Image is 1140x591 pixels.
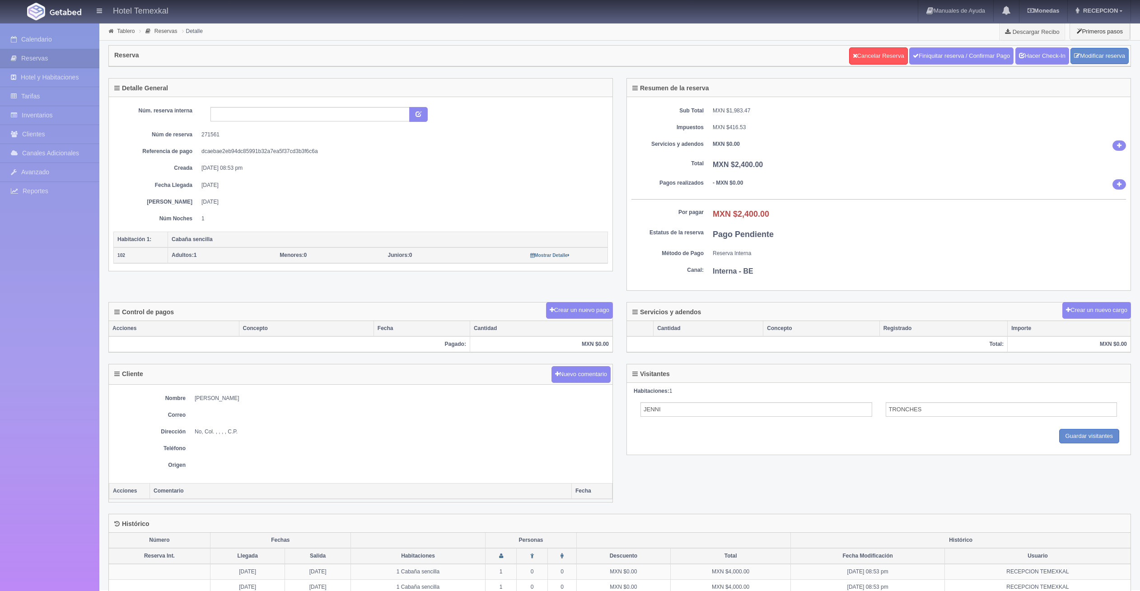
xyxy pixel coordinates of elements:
dd: [DATE] 08:53 pm [201,164,601,172]
th: Cabaña sencilla [168,232,608,247]
th: Cantidad [654,321,763,336]
dt: [PERSON_NAME] [120,198,192,206]
a: Modificar reserva [1070,48,1129,65]
span: RECEPCION [1081,7,1118,14]
th: Fechas [210,533,350,548]
dt: Núm. reserva interna [120,107,192,115]
b: MXN $2,400.00 [713,209,769,219]
small: Mostrar Detalle [530,253,570,258]
h4: Control de pagos [114,309,174,316]
a: Hacer Check-In [1015,47,1069,65]
h4: Reserva [114,52,139,59]
th: Histórico [791,533,1131,548]
input: Apellidos del Adulto [886,402,1117,417]
th: Total [670,548,790,564]
dt: Origen [113,461,186,469]
th: Registrado [879,321,1008,336]
dt: Por pagar [631,209,704,216]
b: - MXN $0.00 [713,180,743,186]
span: 0 [388,252,412,258]
dt: Total [631,160,704,168]
dt: Fecha Llegada [120,181,192,189]
td: 1 [486,564,517,580]
b: Pago Pendiente [713,230,774,239]
strong: Adultos: [172,252,194,258]
dd: dcaebae2eb94dc85991b32a7ea5f37cd3b3f6c6a [201,148,601,155]
td: [DATE] [210,564,285,580]
dd: [PERSON_NAME] [195,395,608,402]
td: MXN $4,000.00 [670,564,790,580]
th: Salida [285,548,350,564]
b: MXN $0.00 [713,141,740,147]
th: Fecha Modificación [791,548,945,564]
dt: Estatus de la reserva [631,229,704,237]
dt: Sub Total [631,107,704,115]
a: Reservas [154,28,178,34]
dt: Correo [113,411,186,419]
th: MXN $0.00 [1008,336,1131,352]
th: Importe [1008,321,1131,336]
img: Getabed [27,3,45,20]
b: Interna - BE [713,267,753,275]
button: Primeros pasos [1070,23,1130,40]
a: Descargar Recibo [1000,23,1065,41]
b: Habitación 1: [117,236,151,242]
dd: MXN $1,983.47 [713,107,1126,115]
dt: Impuestos [631,124,704,131]
strong: Menores: [280,252,304,258]
td: 0 [517,564,548,580]
dd: [DATE] [201,198,601,206]
dd: Reserva Interna [713,250,1126,257]
a: Finiquitar reserva / Confirmar Pago [909,47,1014,65]
button: Crear un nuevo cargo [1062,302,1131,319]
dt: Nombre [113,395,186,402]
dt: Servicios y adendos [631,140,704,148]
input: Guardar visitantes [1059,429,1120,444]
th: Número [109,533,210,548]
b: Monedas [1028,7,1059,14]
dt: Método de Pago [631,250,704,257]
th: Concepto [239,321,374,336]
dt: Dirección [113,428,186,436]
a: Cancelar Reserva [849,47,908,65]
h4: Servicios y adendos [632,309,701,316]
th: Descuento [576,548,670,564]
h4: Histórico [114,521,150,527]
dt: Creada [120,164,192,172]
dd: MXN $416.53 [713,124,1126,131]
strong: Habitaciones: [634,388,669,394]
h4: Hotel Temexkal [113,5,168,16]
img: Getabed [50,9,81,15]
h4: Visitantes [632,371,670,377]
a: Mostrar Detalle [530,252,570,258]
span: 0 [280,252,307,258]
h4: Resumen de la reserva [632,85,709,92]
dd: 1 [201,215,601,223]
th: Fecha [374,321,470,336]
td: 0 [548,564,577,580]
th: Acciones [109,321,239,336]
th: Personas [486,533,577,548]
td: [DATE] [285,564,350,580]
dd: [DATE] [201,181,601,189]
b: MXN $2,400.00 [713,161,763,168]
dd: No, Col. , , , , C.P. [195,428,608,436]
a: Tablero [117,28,135,34]
button: Crear un nuevo pago [546,302,613,319]
dt: Teléfono [113,445,186,452]
dt: Núm de reserva [120,131,192,139]
th: Reserva Int. [109,548,210,564]
strong: Juniors: [388,252,409,258]
dt: Canal: [631,266,704,274]
dd: 271561 [201,131,601,139]
dt: Referencia de pago [120,148,192,155]
small: 102 [117,253,125,258]
span: 1 [172,252,196,258]
th: Comentario [150,483,572,499]
dt: Núm Noches [120,215,192,223]
th: Usuario [945,548,1131,564]
h4: Detalle General [114,85,168,92]
th: Pagado: [109,336,470,352]
th: Cantidad [470,321,612,336]
dt: Pagos realizados [631,179,704,187]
